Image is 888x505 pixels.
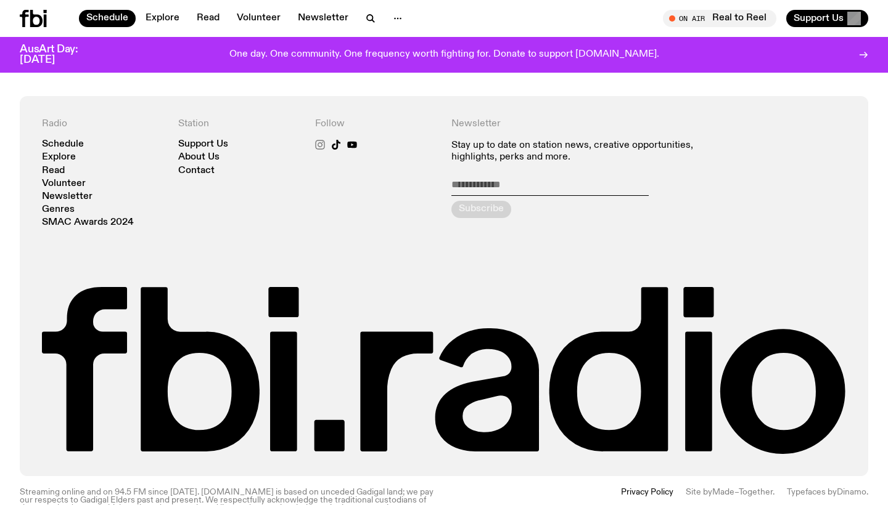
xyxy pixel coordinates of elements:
[686,488,712,496] span: Site by
[42,192,92,201] a: Newsletter
[42,218,134,227] a: SMAC Awards 2024
[837,488,866,496] a: Dinamo
[786,10,868,27] button: Support Us
[787,488,837,496] span: Typefaces by
[42,140,84,149] a: Schedule
[42,179,86,188] a: Volunteer
[315,118,437,130] h4: Follow
[79,10,136,27] a: Schedule
[20,44,99,65] h3: AusArt Day: [DATE]
[138,10,187,27] a: Explore
[773,488,775,496] span: .
[866,488,868,496] span: .
[451,201,511,218] button: Subscribe
[42,166,65,176] a: Read
[290,10,356,27] a: Newsletter
[178,153,220,162] a: About Us
[663,10,776,27] button: On AirReal to Reel
[451,118,710,130] h4: Newsletter
[189,10,227,27] a: Read
[712,488,773,496] a: Made–Together
[178,140,228,149] a: Support Us
[178,166,215,176] a: Contact
[42,153,76,162] a: Explore
[178,118,300,130] h4: Station
[42,118,163,130] h4: Radio
[42,205,75,214] a: Genres
[229,10,288,27] a: Volunteer
[451,140,710,163] p: Stay up to date on station news, creative opportunities, highlights, perks and more.
[229,49,659,60] p: One day. One community. One frequency worth fighting for. Donate to support [DOMAIN_NAME].
[794,13,844,24] span: Support Us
